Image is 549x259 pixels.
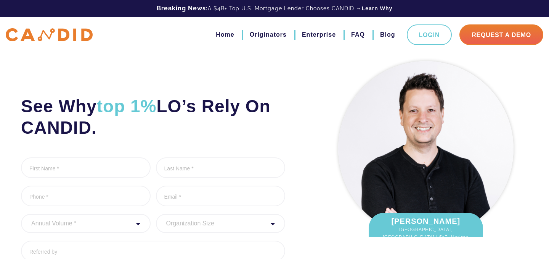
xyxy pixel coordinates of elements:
h2: See Why LO’s Rely On CANDID. [21,96,285,138]
img: CANDID APP [6,28,93,42]
a: Request A Demo [459,24,543,45]
a: Blog [380,28,395,41]
input: Last Name * [156,157,286,178]
input: Email * [156,186,286,206]
a: Originators [250,28,287,41]
input: First Name * [21,157,151,178]
a: Learn Why [362,5,393,12]
a: Home [216,28,234,41]
span: [GEOGRAPHIC_DATA], [GEOGRAPHIC_DATA] | $1B lifetime fundings. [376,226,475,249]
b: Breaking News: [157,5,208,12]
a: FAQ [351,28,365,41]
input: Phone * [21,186,151,206]
a: Enterprise [302,28,336,41]
span: top 1% [97,96,157,116]
a: Login [407,24,452,45]
div: [PERSON_NAME] [369,213,483,253]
